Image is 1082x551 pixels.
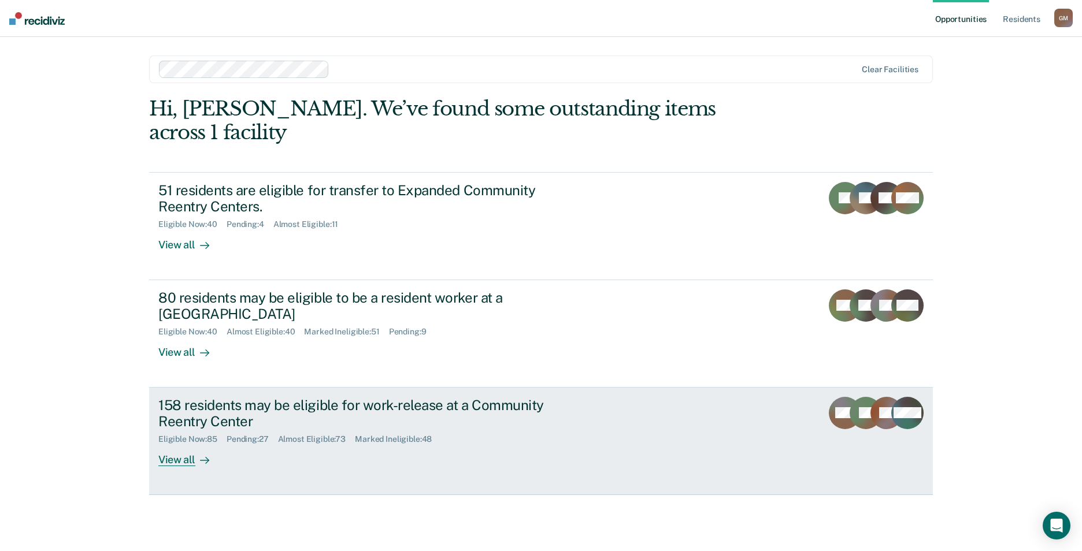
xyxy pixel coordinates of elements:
[149,280,933,388] a: 80 residents may be eligible to be a resident worker at a [GEOGRAPHIC_DATA]Eligible Now:40Almost ...
[158,434,227,444] div: Eligible Now : 85
[227,327,305,337] div: Almost Eligible : 40
[158,397,564,430] div: 158 residents may be eligible for work-release at a Community Reentry Center
[9,12,65,25] img: Recidiviz
[1054,9,1073,27] div: G M
[227,219,273,229] div: Pending : 4
[158,182,564,215] div: 51 residents are eligible for transfer to Expanded Community Reentry Centers.
[158,289,564,323] div: 80 residents may be eligible to be a resident worker at a [GEOGRAPHIC_DATA]
[1043,512,1070,539] div: Open Intercom Messenger
[862,65,918,75] div: Clear facilities
[158,327,227,337] div: Eligible Now : 40
[1054,9,1073,27] button: GM
[149,97,776,144] div: Hi, [PERSON_NAME]. We’ve found some outstanding items across 1 facility
[158,229,223,252] div: View all
[278,434,355,444] div: Almost Eligible : 73
[304,327,388,337] div: Marked Ineligible : 51
[149,172,933,280] a: 51 residents are eligible for transfer to Expanded Community Reentry Centers.Eligible Now:40Pendi...
[273,219,348,229] div: Almost Eligible : 11
[149,388,933,495] a: 158 residents may be eligible for work-release at a Community Reentry CenterEligible Now:85Pendin...
[158,219,227,229] div: Eligible Now : 40
[227,434,278,444] div: Pending : 27
[355,434,441,444] div: Marked Ineligible : 48
[158,444,223,467] div: View all
[389,327,436,337] div: Pending : 9
[158,337,223,359] div: View all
